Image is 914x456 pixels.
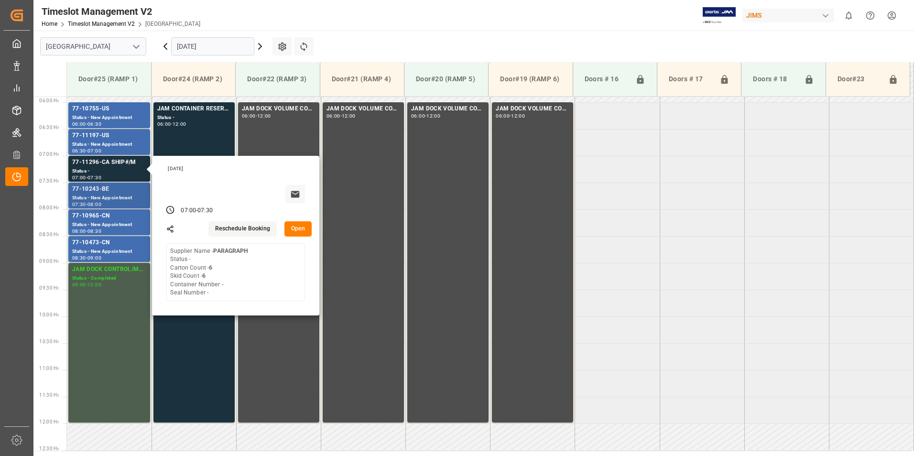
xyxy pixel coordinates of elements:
div: JAM DOCK VOLUME CONTROL [326,104,400,114]
button: Open [284,221,312,237]
div: 06:30 [87,122,101,126]
img: Exertis%20JAM%20-%20Email%20Logo.jpg_1722504956.jpg [703,7,736,24]
div: 09:00 [72,282,86,287]
div: 08:30 [87,229,101,233]
span: 10:00 Hr [39,312,59,317]
div: Status - New Appointment [72,248,146,256]
button: open menu [129,39,143,54]
div: Doors # 18 [749,70,800,88]
span: 12:00 Hr [39,419,59,424]
div: - [340,114,342,118]
a: Timeslot Management V2 [68,21,135,27]
div: 12:00 [426,114,440,118]
div: 12:00 [87,282,101,287]
div: 77-10755-US [72,104,146,114]
div: 08:30 [72,256,86,260]
div: 07:30 [197,206,213,215]
span: 09:00 Hr [39,259,59,264]
b: PARAGRAPH [213,248,248,254]
div: - [256,114,257,118]
div: - [86,175,87,180]
span: 09:30 Hr [39,285,59,291]
div: Doors # 16 [581,70,631,88]
div: JAM DOCK CONTROL/MONTH END [72,265,146,274]
div: JAM DOCK VOLUME CONTROL [496,104,569,114]
div: Status - [157,114,231,122]
div: 07:00 [72,175,86,180]
div: - [171,122,172,126]
div: Doors # 17 [665,70,716,88]
div: JAM DOCK VOLUME CONTROL [242,104,316,114]
div: 06:00 [157,122,171,126]
a: Home [42,21,57,27]
div: - [86,256,87,260]
div: Timeslot Management V2 [42,4,200,19]
div: Door#21 (RAMP 4) [328,70,396,88]
div: Door#22 (RAMP 3) [243,70,312,88]
span: 06:30 Hr [39,125,59,130]
button: show 0 new notifications [838,5,860,26]
div: - [510,114,511,118]
div: 77-11296-CA SHIP#/M [72,158,146,167]
span: 10:30 Hr [39,339,59,344]
div: - [86,229,87,233]
div: Door#24 (RAMP 2) [159,70,228,88]
div: - [86,122,87,126]
div: 06:30 [72,149,86,153]
div: JAM DOCK VOLUME CONTROL [411,104,485,114]
div: 12:00 [257,114,271,118]
button: JIMS [742,6,838,24]
div: 07:30 [72,202,86,206]
div: 77-11197-US [72,131,146,141]
div: Supplier Name - Status - Carton Count - Skid Count - Container Number - Seal Number - [170,247,248,297]
div: 06:00 [411,114,425,118]
span: 11:30 Hr [39,392,59,398]
div: - [425,114,426,118]
div: 12:00 [511,114,525,118]
span: 12:30 Hr [39,446,59,451]
div: - [86,282,87,287]
span: 08:30 Hr [39,232,59,237]
input: Type to search/select [40,37,146,55]
span: 11:00 Hr [39,366,59,371]
div: Door#20 (RAMP 5) [412,70,480,88]
div: Status - Completed [72,274,146,282]
div: 77-10473-CN [72,238,146,248]
div: 07:00 [181,206,196,215]
div: JAM CONTAINER RESERVED [157,104,231,114]
div: - [196,206,197,215]
span: 08:00 Hr [39,205,59,210]
div: Status - New Appointment [72,141,146,149]
div: 12:00 [342,114,356,118]
div: 07:00 [87,149,101,153]
div: 08:00 [72,229,86,233]
span: 07:00 Hr [39,152,59,157]
div: Status - [72,167,146,175]
div: Door#23 [834,70,884,88]
div: 06:00 [326,114,340,118]
b: 6 [209,264,212,271]
input: DD.MM.YYYY [171,37,254,55]
div: JIMS [742,9,834,22]
button: Reschedule Booking [208,221,277,237]
div: Door#25 (RAMP 1) [75,70,143,88]
div: [DATE] [164,165,309,172]
div: Door#19 (RAMP 6) [496,70,565,88]
div: 77-10965-CN [72,211,146,221]
div: Status - New Appointment [72,114,146,122]
div: 09:00 [87,256,101,260]
div: 07:30 [87,175,101,180]
span: 06:00 Hr [39,98,59,103]
div: Status - New Appointment [72,194,146,202]
div: 77-10243-BE [72,185,146,194]
div: 06:00 [242,114,256,118]
div: 06:00 [496,114,510,118]
div: 08:00 [87,202,101,206]
b: 6 [202,272,206,279]
button: Help Center [860,5,881,26]
div: - [86,149,87,153]
div: - [86,202,87,206]
span: 07:30 Hr [39,178,59,184]
div: Status - New Appointment [72,221,146,229]
div: 12:00 [173,122,186,126]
